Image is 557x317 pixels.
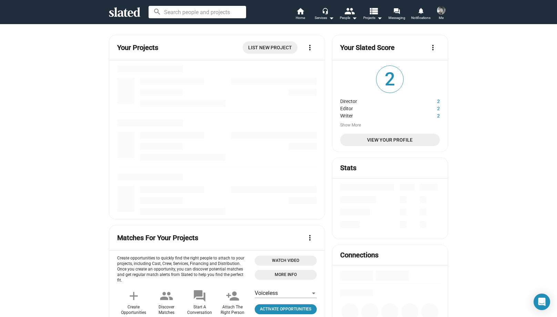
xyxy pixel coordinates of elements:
span: 2 [376,66,403,93]
mat-icon: home [296,7,304,15]
mat-icon: headset_mic [322,8,328,14]
span: Watch Video [259,257,313,264]
a: Click to open project profile page opportunities tab [255,304,317,314]
span: Messaging [388,14,405,22]
div: Discover Matches [159,305,174,316]
button: People [336,7,361,22]
dd: 2 [414,111,440,119]
mat-icon: add [127,289,141,303]
a: View Your Profile [340,134,440,146]
mat-icon: more_vert [429,43,437,52]
div: Open Intercom Messenger [534,294,550,310]
span: View Your Profile [346,134,434,146]
span: Voiceless [255,290,278,296]
div: Services [315,14,334,22]
mat-icon: forum [393,8,400,14]
button: Services [312,7,336,22]
mat-icon: arrow_drop_down [350,14,358,22]
span: Activate Opportunities [257,306,314,313]
mat-card-title: Your Projects [117,43,158,52]
dt: Director [340,97,414,104]
span: Notifications [411,14,431,22]
a: Home [288,7,312,22]
mat-icon: more_vert [306,234,314,242]
span: More Info [259,271,313,278]
dd: 2 [414,97,440,104]
span: Projects [363,14,382,22]
mat-icon: person_add [226,289,240,303]
mat-icon: arrow_drop_down [327,14,335,22]
mat-icon: view_list [368,6,378,16]
span: Me [439,14,444,22]
input: Search people and projects [149,6,246,18]
mat-card-title: Matches For Your Projects [117,233,198,243]
button: Open 'Opportunities Intro Video' dialog [255,256,317,266]
mat-icon: notifications [417,7,424,14]
button: Projects [361,7,385,22]
mat-icon: people [344,6,354,16]
dt: Writer [340,111,414,119]
button: Show More [340,123,361,128]
div: People [340,14,357,22]
div: Attach The Right Person [221,305,244,316]
mat-icon: more_vert [306,43,314,52]
span: Home [296,14,305,22]
img: Colin Tracy [437,6,445,14]
div: Create Opportunities [121,305,146,316]
dt: Editor [340,104,414,111]
mat-icon: people [160,289,173,303]
a: Messaging [385,7,409,22]
button: Colin TracyMe [433,5,449,23]
mat-card-title: Stats [340,163,356,173]
a: Open 'More info' dialog with information about Opportunities [255,270,317,280]
a: Notifications [409,7,433,22]
p: Create opportunities to quickly find the right people to attach to your projects, including Cast,... [117,256,249,283]
div: Start A Conversation [187,305,212,316]
mat-card-title: Connections [340,250,378,260]
mat-icon: arrow_drop_down [375,14,384,22]
dd: 2 [414,104,440,111]
mat-icon: forum [193,289,206,303]
a: List New Project [243,41,297,54]
mat-card-title: Your Slated Score [340,43,395,52]
span: List New Project [248,41,292,54]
